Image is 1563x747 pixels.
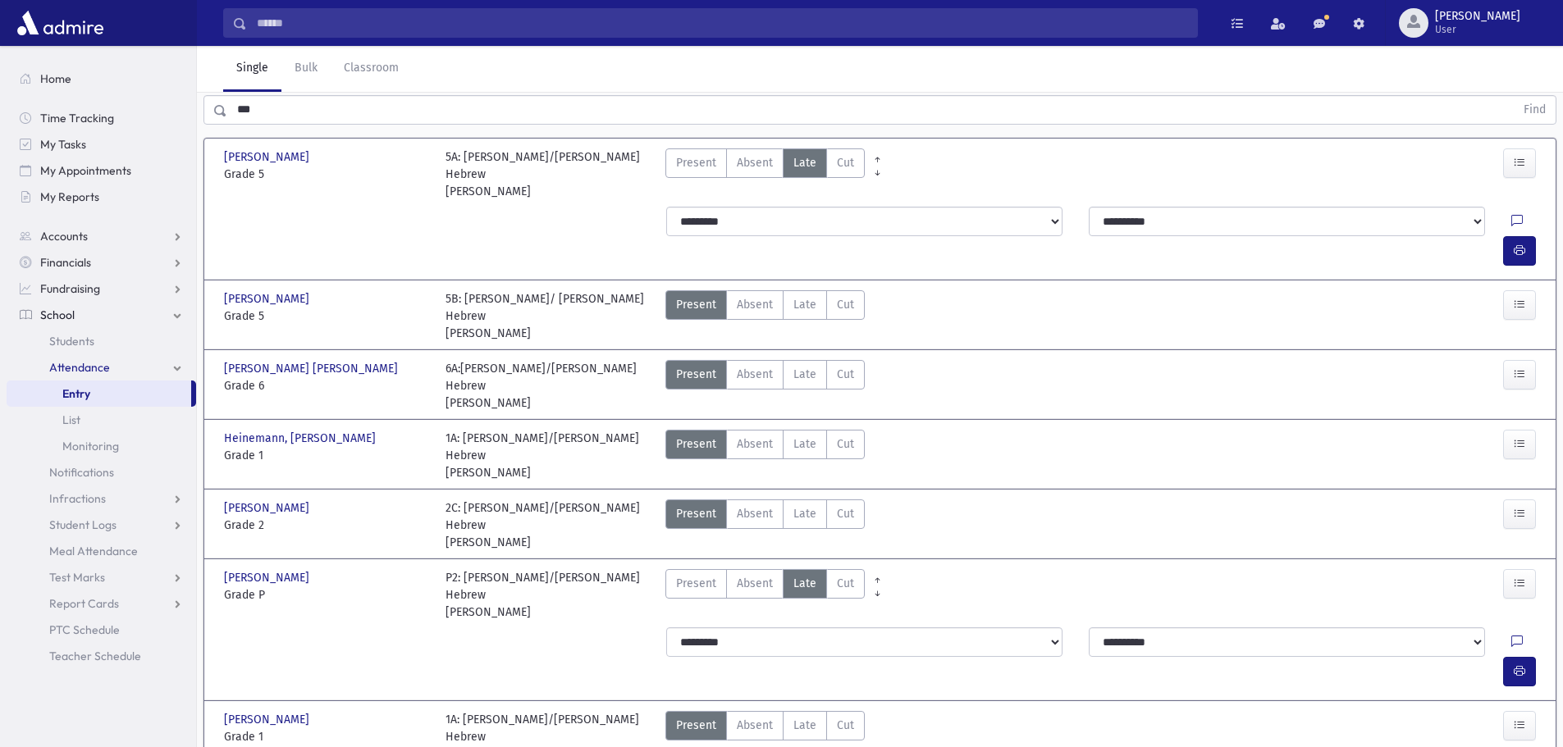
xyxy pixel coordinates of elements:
span: Late [793,435,816,453]
span: [PERSON_NAME] [224,290,313,307]
span: Late [793,505,816,522]
a: Attendance [7,354,196,380]
span: [PERSON_NAME] [224,499,313,517]
div: AttTypes [665,290,865,342]
a: PTC Schedule [7,617,196,643]
a: Financials [7,249,196,276]
span: Student Logs [49,517,117,532]
div: 2C: [PERSON_NAME]/[PERSON_NAME] Hebrew [PERSON_NAME] [446,499,651,551]
a: Test Marks [7,564,196,590]
span: List [62,412,80,427]
a: Home [7,66,196,92]
span: Absent [737,296,773,313]
span: Home [40,71,71,86]
a: Students [7,328,196,354]
a: Meal Attendance [7,538,196,564]
span: My Reports [40,189,99,204]
div: AttTypes [665,569,865,621]
a: Single [223,46,281,92]
span: Late [793,154,816,171]
span: Absent [737,717,773,734]
span: Report Cards [49,596,119,611]
a: Notifications [7,459,196,485]
span: My Tasks [40,137,86,152]
a: Classroom [331,46,412,92]
span: Grade 2 [224,517,429,534]
span: [PERSON_NAME] [224,148,313,166]
span: Present [676,296,716,313]
span: Fundraising [40,281,100,296]
span: Absent [737,575,773,592]
a: Entry [7,380,191,407]
span: Entry [62,386,90,401]
span: Notifications [49,465,114,480]
span: Grade 6 [224,377,429,394]
span: My Appointments [40,163,131,178]
div: 1A: [PERSON_NAME]/[PERSON_NAME] Hebrew [PERSON_NAME] [446,430,651,481]
a: My Appointments [7,157,196,184]
span: Grade 5 [224,307,429,325]
span: Time Tracking [40,111,114,125]
span: [PERSON_NAME] [1435,10,1520,23]
span: Attendance [49,360,110,375]
span: Cut [837,435,854,453]
a: Fundraising [7,276,196,302]
span: Infractions [49,491,106,506]
span: [PERSON_NAME] [PERSON_NAME] [224,360,401,377]
span: School [40,307,75,322]
span: Cut [837,154,854,171]
a: Bulk [281,46,331,92]
span: Late [793,296,816,313]
a: List [7,407,196,433]
span: Present [676,505,716,522]
div: 6A:[PERSON_NAME]/[PERSON_NAME] Hebrew [PERSON_NAME] [446,360,651,412]
span: Grade 1 [224,447,429,464]
a: Report Cards [7,590,196,617]
span: Teacher Schedule [49,649,141,663]
div: P2: [PERSON_NAME]/[PERSON_NAME] Hebrew [PERSON_NAME] [446,569,651,621]
div: AttTypes [665,430,865,481]
span: Cut [837,575,854,592]
a: My Reports [7,184,196,210]
span: Late [793,717,816,734]
span: Students [49,334,94,348]
span: Present [676,154,716,171]
span: Test Marks [49,570,105,585]
span: Late [793,575,816,592]
span: Cut [837,296,854,313]
span: Grade 5 [224,166,429,183]
img: AdmirePro [13,7,107,39]
span: Meal Attendance [49,544,138,558]
span: Financials [40,255,91,270]
span: Present [676,366,716,383]
span: [PERSON_NAME] [224,569,313,586]
span: Cut [837,366,854,383]
input: Search [247,8,1197,38]
a: Teacher Schedule [7,643,196,669]
span: Absent [737,505,773,522]
span: Monitoring [62,439,119,453]
a: Accounts [7,223,196,249]
span: Absent [737,366,773,383]
span: Absent [737,154,773,171]
a: School [7,302,196,328]
a: Time Tracking [7,105,196,131]
span: Absent [737,435,773,453]
a: Monitoring [7,433,196,459]
button: Find [1514,96,1556,124]
span: User [1435,23,1520,36]
div: 5A: [PERSON_NAME]/[PERSON_NAME] Hebrew [PERSON_NAME] [446,148,651,200]
span: Grade P [224,586,429,604]
span: Grade 1 [224,728,429,745]
a: My Tasks [7,131,196,157]
div: AttTypes [665,360,865,412]
span: PTC Schedule [49,622,120,637]
span: Accounts [40,229,88,244]
span: Present [676,717,716,734]
div: 5B: [PERSON_NAME]/ [PERSON_NAME] Hebrew [PERSON_NAME] [446,290,651,342]
div: AttTypes [665,148,865,200]
div: AttTypes [665,499,865,551]
span: Present [676,575,716,592]
a: Student Logs [7,512,196,538]
span: Cut [837,505,854,522]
